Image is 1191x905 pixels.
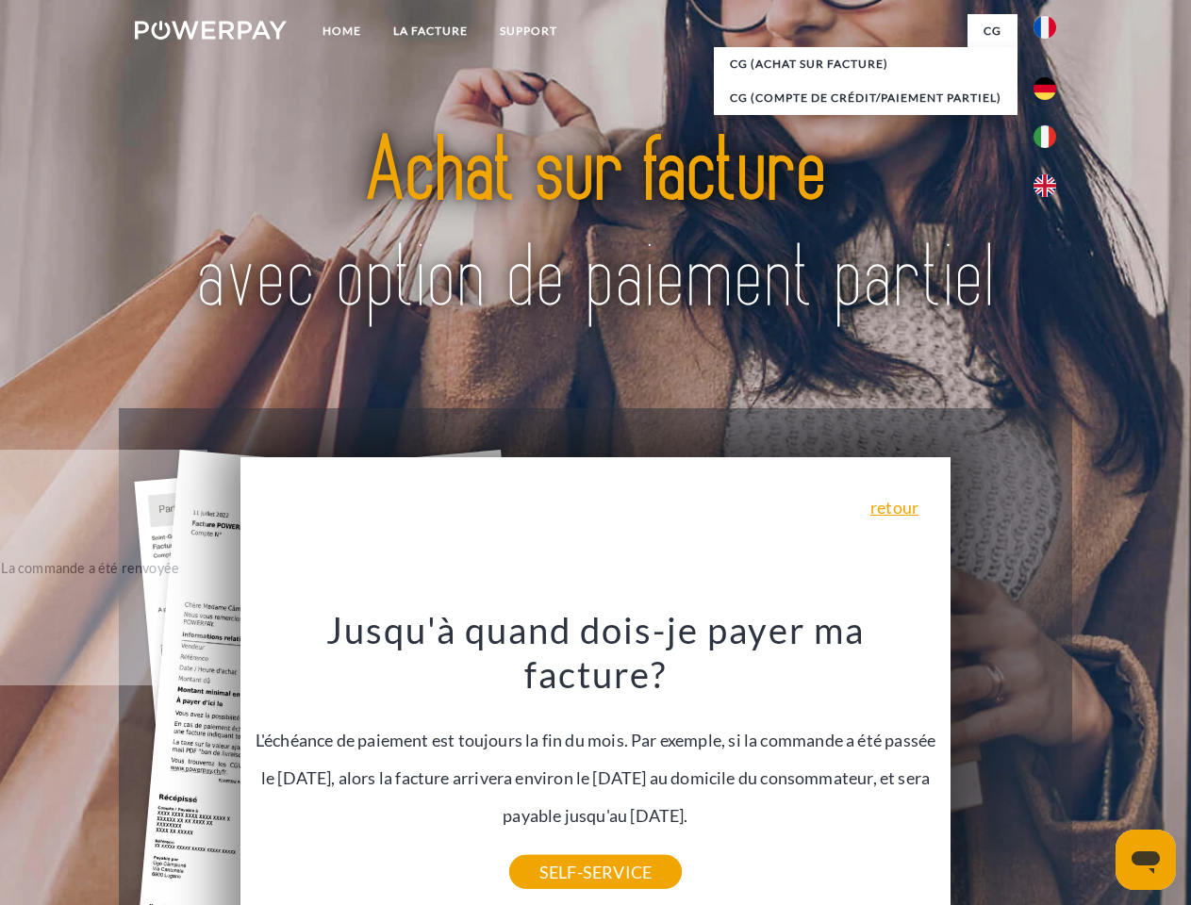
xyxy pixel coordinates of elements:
[180,90,1011,361] img: title-powerpay_fr.svg
[714,47,1017,81] a: CG (achat sur facture)
[377,14,484,48] a: LA FACTURE
[714,81,1017,115] a: CG (Compte de crédit/paiement partiel)
[252,607,940,698] h3: Jusqu'à quand dois-je payer ma facture?
[870,499,918,516] a: retour
[1034,174,1056,197] img: en
[509,855,682,889] a: SELF-SERVICE
[1034,125,1056,148] img: it
[968,14,1017,48] a: CG
[252,607,940,872] div: L'échéance de paiement est toujours la fin du mois. Par exemple, si la commande a été passée le [...
[484,14,573,48] a: Support
[1116,830,1176,890] iframe: Bouton de lancement de la fenêtre de messagerie
[135,21,287,40] img: logo-powerpay-white.svg
[1034,77,1056,100] img: de
[306,14,377,48] a: Home
[1034,16,1056,39] img: fr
